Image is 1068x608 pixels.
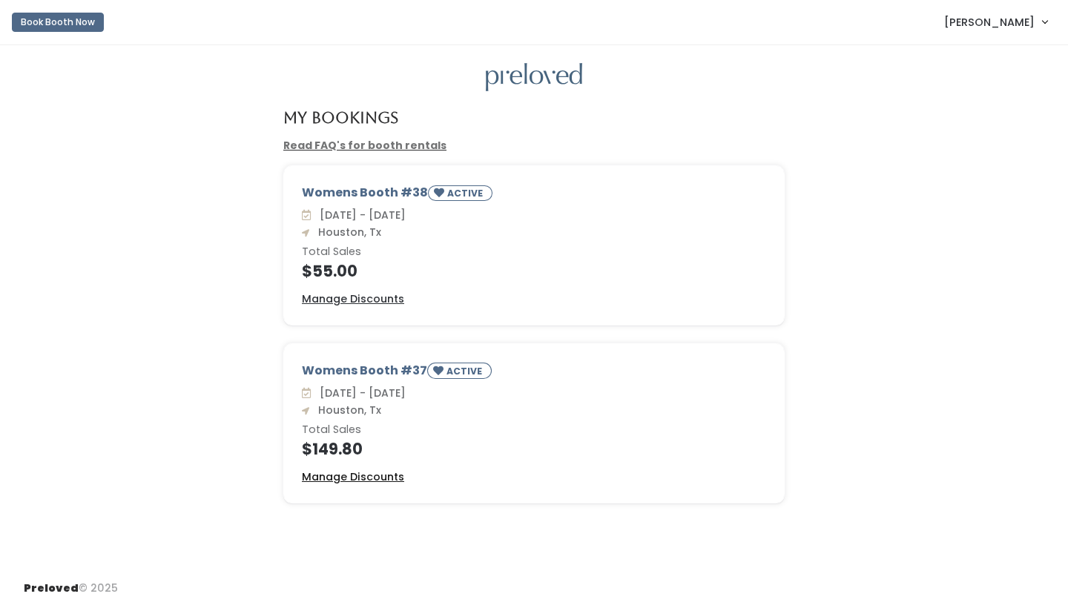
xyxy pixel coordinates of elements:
span: [PERSON_NAME] [944,14,1035,30]
a: Manage Discounts [302,469,404,485]
button: Book Booth Now [12,13,104,32]
div: © 2025 [24,569,118,596]
u: Manage Discounts [302,469,404,484]
div: Womens Booth #37 [302,362,766,385]
a: Manage Discounts [302,291,404,307]
span: Houston, Tx [312,403,381,417]
span: Preloved [24,581,79,595]
u: Manage Discounts [302,291,404,306]
span: [DATE] - [DATE] [314,208,406,222]
img: preloved logo [486,63,582,92]
a: Read FAQ's for booth rentals [283,138,446,153]
small: ACTIVE [447,187,486,199]
h4: $55.00 [302,262,766,280]
span: Houston, Tx [312,225,381,239]
div: Womens Booth #38 [302,184,766,207]
a: Book Booth Now [12,6,104,39]
h4: My Bookings [283,109,398,126]
small: ACTIVE [446,365,485,377]
span: [DATE] - [DATE] [314,386,406,400]
a: [PERSON_NAME] [929,6,1062,38]
h6: Total Sales [302,424,766,436]
h4: $149.80 [302,440,766,457]
h6: Total Sales [302,246,766,258]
